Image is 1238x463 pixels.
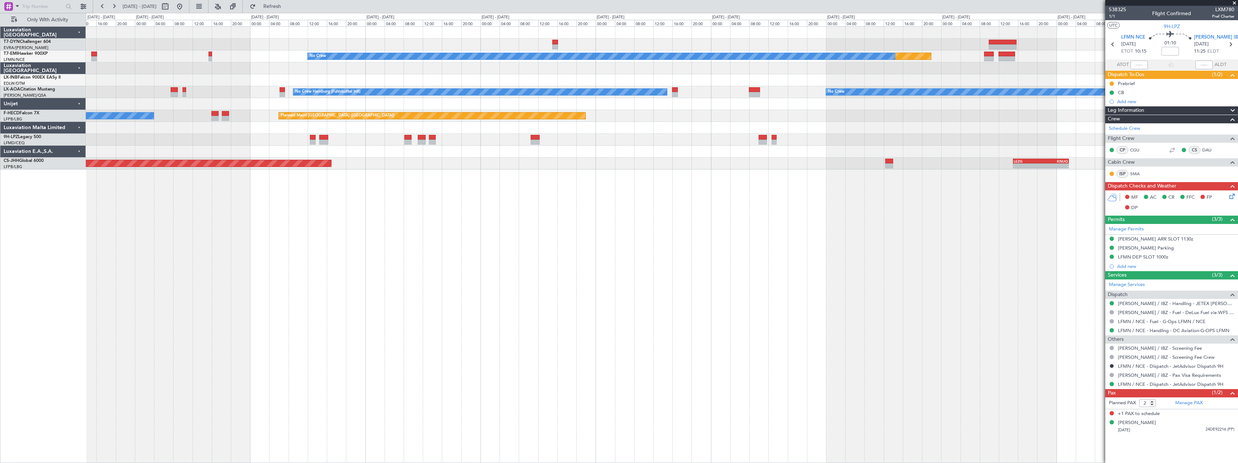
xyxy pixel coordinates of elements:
div: - [1014,164,1041,168]
div: [DATE] - [DATE] [136,14,164,21]
a: LFMN / NCE - Handling - DC Aviation-G-OPS LFMN [1118,327,1229,334]
div: CP [1116,146,1128,154]
div: 00:00 [1057,20,1076,26]
div: 12:00 [999,20,1018,26]
span: +1 PAX to schedule [1118,410,1160,418]
button: Only With Activity [8,14,78,26]
span: LX-AOA [4,87,20,92]
div: Flight Confirmed [1152,10,1191,17]
div: 00:00 [365,20,385,26]
span: Crew [1108,115,1120,123]
div: 12:00 [308,20,327,26]
div: 04:00 [615,20,634,26]
div: Add new [1117,98,1234,105]
div: No Crew [828,87,844,97]
a: EDLW/DTM [4,81,25,86]
span: LX-INB [4,75,18,80]
div: 20:00 [692,20,711,26]
div: Add new [1117,263,1234,269]
span: Flight Crew [1108,135,1134,143]
div: 04:00 [845,20,864,26]
div: 08:00 [634,20,653,26]
div: 00:00 [941,20,960,26]
span: DP [1131,204,1138,212]
div: 04:00 [500,20,519,26]
span: Only With Activity [19,17,76,22]
label: Planned PAX [1109,400,1136,407]
div: 08:00 [173,20,192,26]
span: ATOT [1117,61,1129,69]
span: 538325 [1109,6,1126,13]
a: LFMN / NCE - Dispatch - JetAdvisor Dispatch 9H [1118,363,1224,369]
div: 08:00 [864,20,883,26]
div: 08:00 [519,20,538,26]
div: [DATE] - [DATE] [251,14,279,21]
div: 12:00 [768,20,787,26]
div: 16:00 [903,20,922,26]
div: [DATE] - [DATE] [712,14,740,21]
a: Schedule Crew [1109,125,1140,132]
div: 20:00 [116,20,135,26]
div: 08:00 [1095,20,1114,26]
a: LFMN / NCE - Dispatch - JetAdvisor Dispatch 9H [1118,381,1224,387]
a: [PERSON_NAME] / IBZ - Fuel - DeLux Fuel via WFS - [PERSON_NAME] / IBZ [1118,309,1234,316]
div: 16:00 [557,20,576,26]
div: 16:00 [1018,20,1037,26]
div: 00:00 [135,20,154,26]
span: Leg Information [1108,106,1144,115]
span: LXM780 [1212,6,1234,13]
div: 08:00 [749,20,768,26]
span: Dispatch Checks and Weather [1108,182,1176,190]
input: --:-- [1131,61,1148,69]
a: LX-AOACitation Mustang [4,87,55,92]
span: FP [1207,194,1212,201]
a: CGU [1130,147,1146,153]
div: [PERSON_NAME] [1118,419,1156,427]
div: [DATE] - [DATE] [366,14,394,21]
div: 08:00 [980,20,999,26]
span: F-HECD [4,111,19,115]
div: 16:00 [96,20,115,26]
div: 04:00 [730,20,749,26]
div: 12:00 [193,20,212,26]
div: 00:00 [480,20,500,26]
div: LFMN DEP SLOT 1000z [1118,254,1168,260]
span: (1/2) [1212,389,1222,396]
span: Pref Charter [1212,13,1234,19]
span: 1/1 [1109,13,1126,19]
span: 9H-LPZ [1164,23,1180,30]
span: Cabin Crew [1108,158,1135,167]
div: [PERSON_NAME] Parking [1118,245,1174,251]
span: 01:10 [1164,40,1176,47]
div: 20:00 [461,20,480,26]
div: Prebrief [1118,80,1135,87]
a: F-HECDFalcon 7X [4,111,39,115]
a: [PERSON_NAME] / IBZ - Screening Fee [1118,345,1202,351]
a: [PERSON_NAME] / IBZ - Handling - JETEX [PERSON_NAME] [1118,300,1234,307]
a: Manage PAX [1175,400,1203,407]
span: CS-JHH [4,159,19,163]
span: [DATE] [1121,41,1136,48]
div: 12:00 [538,20,557,26]
div: Planned Maint [GEOGRAPHIC_DATA] ([GEOGRAPHIC_DATA]) [281,110,394,121]
div: 04:00 [961,20,980,26]
button: Refresh [246,1,290,12]
div: 00:00 [826,20,845,26]
a: LFMN/NCE [4,57,25,62]
div: [DATE] - [DATE] [482,14,509,21]
a: LFPB/LBG [4,164,22,169]
a: T7-EMIHawker 900XP [4,52,48,56]
div: KNUQ [1041,159,1068,163]
a: LFMN / NCE - Fuel - G-Ops LFMN / NCE [1118,318,1206,325]
div: 12:00 [77,20,96,26]
span: 9H-LPZ [4,135,18,139]
div: 16:00 [442,20,461,26]
span: 10:15 [1135,48,1146,55]
div: [DATE] - [DATE] [87,14,115,21]
span: CR [1168,194,1175,201]
div: CB [1118,89,1124,96]
span: FFC [1186,194,1195,201]
div: 04:00 [1076,20,1095,26]
span: (3/3) [1212,271,1222,279]
a: [PERSON_NAME] / IBZ - Pax Visa Requirements [1118,372,1221,378]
